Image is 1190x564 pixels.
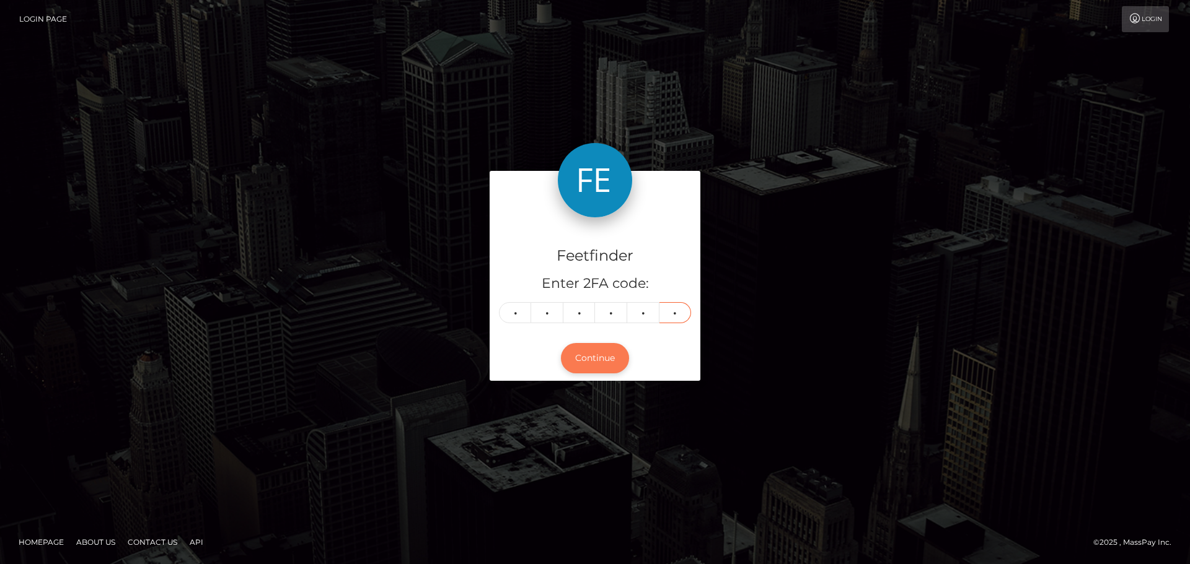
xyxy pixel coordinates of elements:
[499,245,691,267] h4: Feetfinder
[185,532,208,552] a: API
[558,143,632,217] img: Feetfinder
[14,532,69,552] a: Homepage
[561,343,629,373] button: Continue
[1093,536,1181,549] div: © 2025 , MassPay Inc.
[71,532,120,552] a: About Us
[1122,6,1169,32] a: Login
[19,6,67,32] a: Login Page
[123,532,182,552] a: Contact Us
[499,274,691,293] h5: Enter 2FA code:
